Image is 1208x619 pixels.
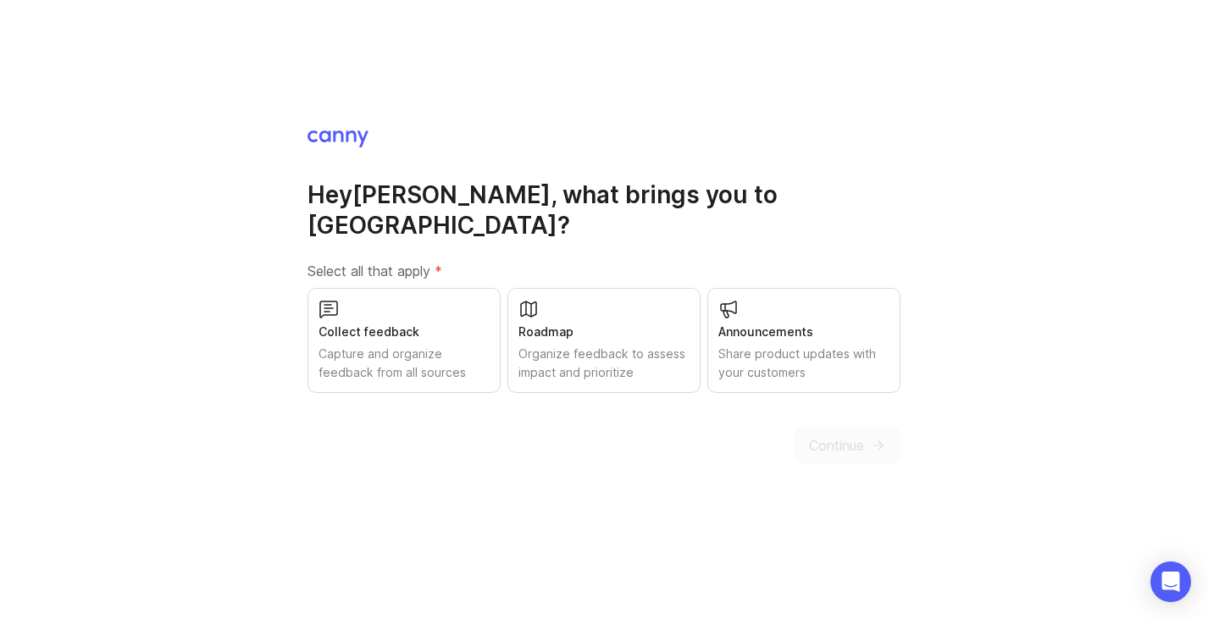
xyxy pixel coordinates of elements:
div: Roadmap [518,323,690,341]
div: Organize feedback to assess impact and prioritize [518,345,690,382]
button: AnnouncementsShare product updates with your customers [707,288,900,393]
div: Capture and organize feedback from all sources [319,345,490,382]
div: Share product updates with your customers [718,345,889,382]
div: Open Intercom Messenger [1150,561,1191,602]
button: Collect feedbackCapture and organize feedback from all sources [308,288,501,393]
button: RoadmapOrganize feedback to assess impact and prioritize [507,288,701,393]
h1: Hey [PERSON_NAME] , what brings you to [GEOGRAPHIC_DATA]? [308,180,900,240]
div: Collect feedback [319,323,490,341]
div: Announcements [718,323,889,341]
img: Canny Home [308,130,368,147]
label: Select all that apply [308,261,900,281]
